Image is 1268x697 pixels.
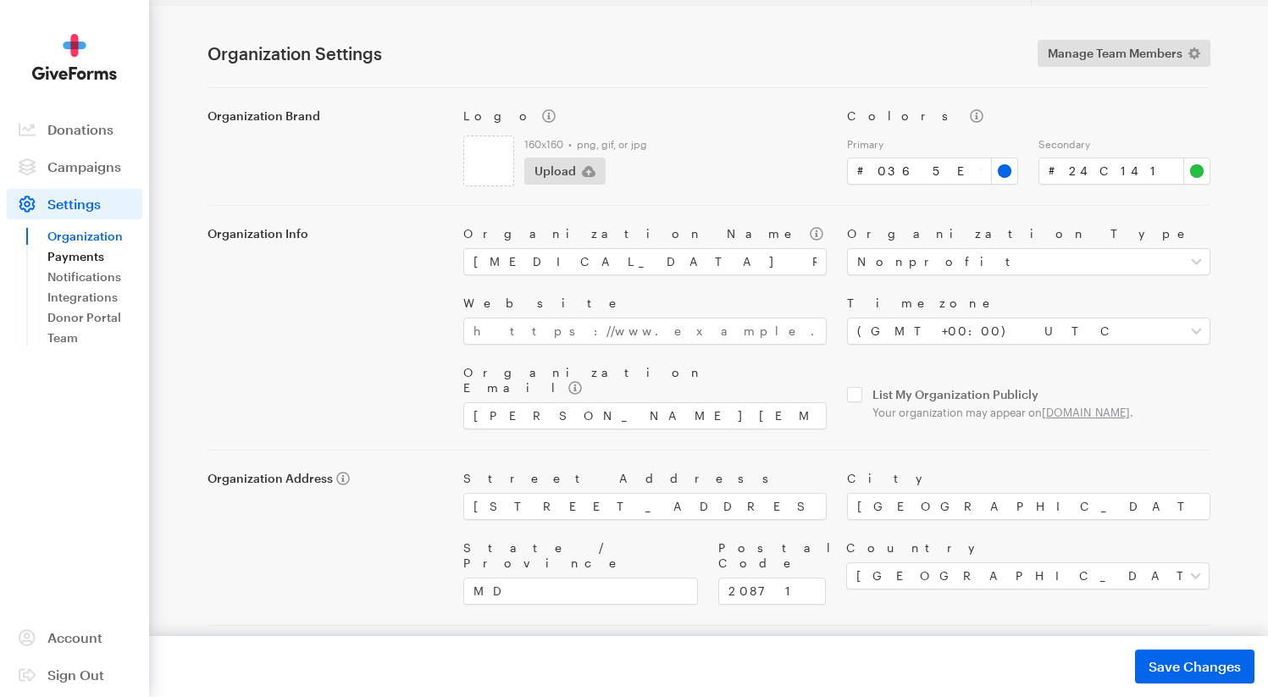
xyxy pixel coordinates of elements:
span: Donations [47,121,114,137]
label: State / Province [463,540,699,571]
span: Upload [534,161,576,181]
label: Primary [847,137,1019,151]
label: Organization Email [463,365,827,396]
label: Secondary [1038,137,1210,151]
a: Team [47,328,142,348]
a: Settings [7,189,142,219]
label: Organization Type [847,226,1210,241]
label: Timezone [847,296,1210,311]
label: Website [463,296,827,311]
a: Integrations [47,287,142,307]
label: Organization Address [208,471,443,486]
span: Manage Team Members [1048,43,1182,64]
label: Organization Info [208,226,443,241]
a: Donations [7,114,142,145]
a: Campaigns [7,152,142,182]
button: Upload [524,158,606,185]
label: Country [846,540,1210,556]
label: Postal Code [718,540,826,571]
label: Organization Name [463,226,827,241]
h1: Organization Settings [208,43,1017,64]
a: [DOMAIN_NAME] [1042,406,1130,419]
label: Logo [463,108,827,124]
label: City [847,471,1210,486]
span: Campaigns [47,158,121,174]
a: Organization [47,226,142,246]
span: Sign Out [47,667,104,683]
input: https://www.example.com [463,318,827,345]
a: Sign Out [7,660,142,690]
label: Organization Brand [208,108,443,124]
button: Save Changes [1135,650,1254,683]
a: Payments [47,246,142,267]
span: Account [47,629,102,645]
span: Settings [47,196,101,212]
label: Street Address [463,471,827,486]
img: GiveForms [32,34,117,80]
span: Save Changes [1149,656,1241,677]
a: Notifications [47,267,142,287]
a: Manage Team Members [1038,40,1210,67]
label: 160x160 • png, gif, or jpg [524,137,827,151]
a: Donor Portal [47,307,142,328]
a: Account [7,622,142,653]
label: Colors [847,108,1210,124]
